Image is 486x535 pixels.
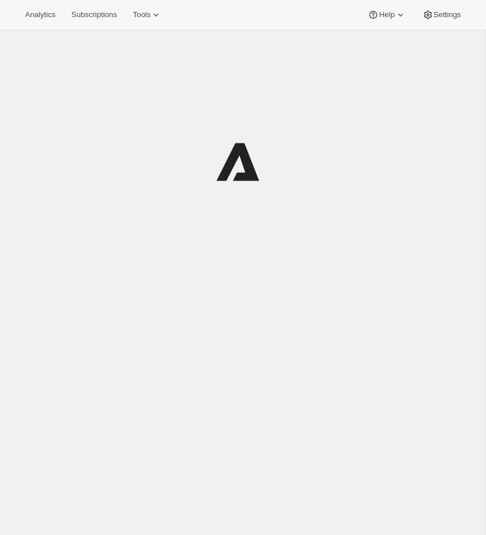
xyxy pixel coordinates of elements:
[25,10,55,19] span: Analytics
[71,10,117,19] span: Subscriptions
[133,10,150,19] span: Tools
[126,7,169,23] button: Tools
[361,7,413,23] button: Help
[64,7,124,23] button: Subscriptions
[379,10,394,19] span: Help
[18,7,62,23] button: Analytics
[434,10,461,19] span: Settings
[415,7,468,23] button: Settings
